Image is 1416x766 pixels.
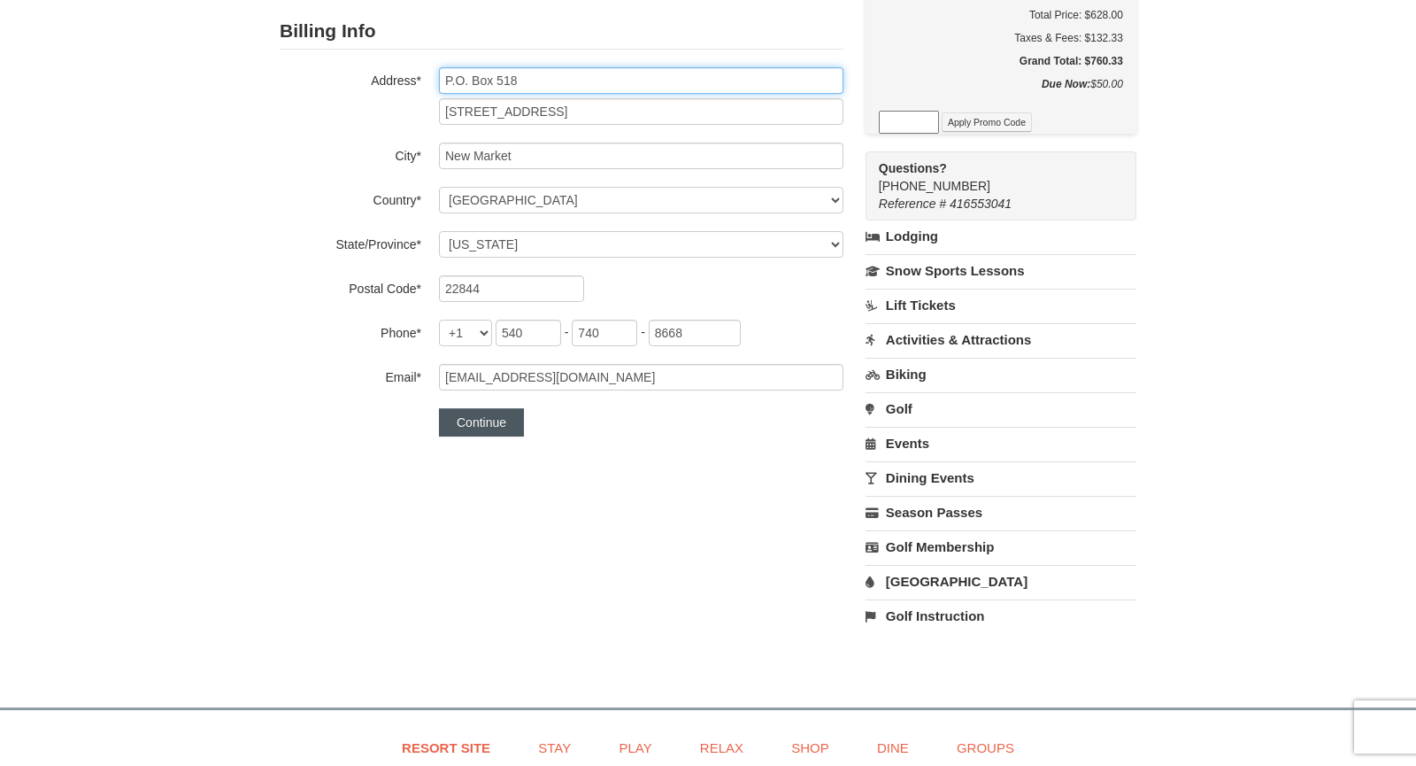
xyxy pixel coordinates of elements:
a: Golf [866,392,1136,425]
span: Reference # [879,197,946,211]
button: Apply Promo Code [942,112,1032,132]
label: Postal Code* [280,275,421,298]
span: - [641,325,645,339]
a: Lodging [866,221,1136,252]
label: Address* [280,67,421,89]
a: Activities & Attractions [866,323,1136,356]
span: [PHONE_NUMBER] [879,159,1104,193]
h2: Billing Info [280,13,843,50]
input: City [439,143,843,169]
input: xxxx [649,320,741,346]
a: Season Passes [866,496,1136,529]
div: $50.00 [879,75,1123,111]
h6: Total Price: $628.00 [879,6,1123,24]
a: [GEOGRAPHIC_DATA] [866,565,1136,598]
a: Snow Sports Lessons [866,254,1136,287]
a: Golf Instruction [866,600,1136,632]
a: Lift Tickets [866,289,1136,321]
a: Golf Membership [866,530,1136,563]
strong: Due Now: [1042,78,1090,90]
input: Billing Info [439,67,843,94]
div: Taxes & Fees: $132.33 [879,29,1123,47]
input: Email [439,364,843,391]
label: State/Province* [280,231,421,253]
strong: Questions? [879,161,947,175]
input: Postal Code [439,275,584,302]
label: City* [280,143,421,165]
h5: Grand Total: $760.33 [879,52,1123,70]
button: Continue [439,408,524,437]
input: xxx [572,320,637,346]
label: Email* [280,364,421,386]
span: - [565,325,569,339]
span: 416553041 [950,197,1012,211]
input: xxx [496,320,561,346]
a: Biking [866,358,1136,391]
label: Phone* [280,320,421,342]
label: Country* [280,187,421,209]
a: Events [866,427,1136,460]
a: Dining Events [866,461,1136,494]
